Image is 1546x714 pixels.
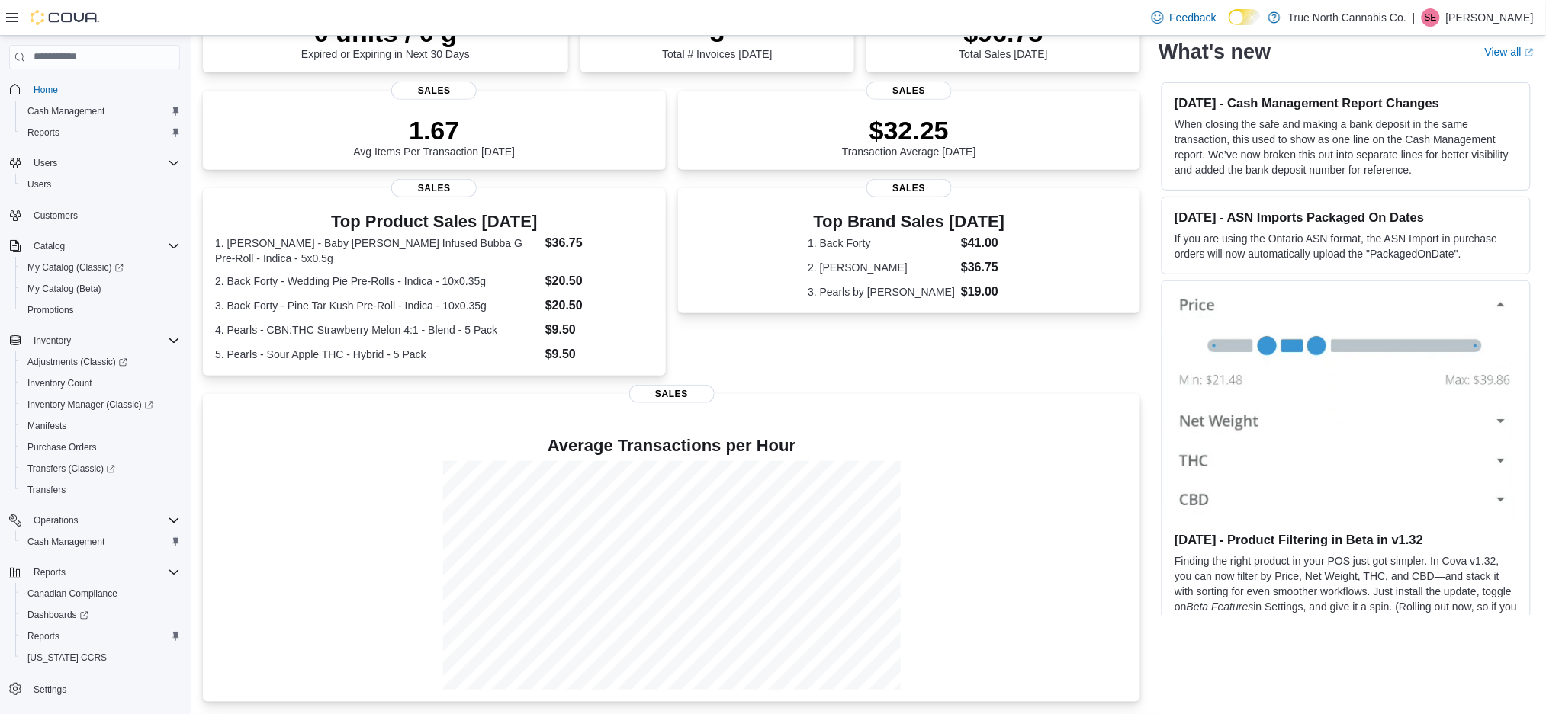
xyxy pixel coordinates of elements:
[21,175,180,194] span: Users
[21,584,124,603] a: Canadian Compliance
[1175,231,1518,261] p: If you are using the Ontario ASN format, the ASN Import in purchase orders will now automatically...
[21,395,159,414] a: Inventory Manager (Classic)
[21,648,180,667] span: Washington CCRS
[21,606,95,624] a: Dashboards
[27,630,59,642] span: Reports
[21,533,180,551] span: Cash Management
[15,479,186,501] button: Transfers
[27,680,72,699] a: Settings
[21,301,80,319] a: Promotions
[21,533,111,551] a: Cash Management
[215,347,539,362] dt: 5. Pearls - Sour Apple THC - Hybrid - 5 Pack
[301,18,470,60] div: Expired or Expiring in Next 30 Days
[1425,8,1437,27] span: SE
[1146,2,1223,33] a: Feedback
[3,677,186,700] button: Settings
[3,330,186,351] button: Inventory
[34,514,79,527] span: Operations
[21,123,180,142] span: Reports
[1170,10,1217,25] span: Feedback
[21,417,72,435] a: Manifests
[27,377,92,389] span: Inventory Count
[959,18,1047,60] div: Total Sales [DATE]
[34,84,58,96] span: Home
[1187,600,1254,613] em: Beta Features
[15,604,186,626] a: Dashboards
[27,679,180,698] span: Settings
[27,563,180,581] span: Reports
[3,78,186,101] button: Home
[27,261,124,274] span: My Catalog (Classic)
[808,213,1010,231] h3: Top Brand Sales [DATE]
[31,10,99,25] img: Cova
[215,235,539,266] dt: 1. [PERSON_NAME] - Baby [PERSON_NAME] Infused Bubba G Pre-Roll - Indica - 5x0.5g
[545,296,654,315] dd: $20.50
[27,178,51,191] span: Users
[34,335,71,347] span: Inventory
[21,102,180,120] span: Cash Management
[15,626,186,647] button: Reports
[215,437,1128,455] h4: Average Transactions per Hour
[866,179,952,197] span: Sales
[961,234,1010,252] dd: $41.00
[34,566,66,578] span: Reports
[21,102,111,120] a: Cash Management
[808,235,955,251] dt: 1. Back Forty
[27,304,74,316] span: Promotions
[215,298,539,313] dt: 3. Back Forty - Pine Tar Kush Pre-Roll - Indica - 10x0.35g
[1159,40,1271,64] h2: What's new
[215,274,539,289] dt: 2. Back Forty - Wedding Pie Pre-Rolls - Indica - 10x0.35g
[27,399,153,411] span: Inventory Manager (Classic)
[21,258,180,277] span: My Catalog (Classic)
[27,588,117,600] span: Canadian Compliance
[961,283,1010,301] dd: $19.00
[21,258,130,277] a: My Catalog (Classic)
[27,511,180,530] span: Operations
[21,627,66,645] a: Reports
[15,101,186,122] button: Cash Management
[15,394,186,415] a: Inventory Manager (Classic)
[353,115,515,146] p: 1.67
[842,115,976,146] p: $32.25
[353,115,515,158] div: Avg Items Per Transaction [DATE]
[21,301,180,319] span: Promotions
[545,321,654,339] dd: $9.50
[27,420,66,432] span: Manifests
[3,152,186,174] button: Users
[21,459,121,478] a: Transfers (Classic)
[27,536,104,548] span: Cash Management
[27,356,127,368] span: Adjustments (Classic)
[27,237,71,255] button: Catalog
[1288,8,1406,27] p: True North Cannabis Co.
[3,235,186,257] button: Catalog
[21,353,180,371] span: Adjustments (Classic)
[545,272,654,290] dd: $20.50
[27,81,64,99] a: Home
[21,648,113,667] a: [US_STATE] CCRS
[21,280,180,298] span: My Catalog (Beta)
[21,123,66,142] a: Reports
[1422,8,1440,27] div: Stan Elsbury
[27,511,85,530] button: Operations
[1446,8,1534,27] p: [PERSON_NAME]
[1229,9,1261,25] input: Dark Mode
[34,684,66,696] span: Settings
[21,353,133,371] a: Adjustments (Classic)
[27,283,101,295] span: My Catalog (Beta)
[215,213,654,231] h3: Top Product Sales [DATE]
[15,122,186,143] button: Reports
[34,240,65,252] span: Catalog
[27,105,104,117] span: Cash Management
[15,531,186,552] button: Cash Management
[27,609,88,621] span: Dashboards
[15,647,186,668] button: [US_STATE] CCRS
[21,417,180,435] span: Manifests
[21,481,72,499] a: Transfers
[15,257,186,278] a: My Catalog (Classic)
[808,260,955,275] dt: 2. [PERSON_NAME]
[15,437,186,458] button: Purchase Orders
[27,237,180,255] span: Catalog
[21,481,180,499] span: Transfers
[1175,532,1518,547] h3: [DATE] - Product Filtering in Beta in v1.32
[1175,553,1518,629] p: Finding the right product in your POS just got simpler. In Cova v1.32, you can now filter by Pric...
